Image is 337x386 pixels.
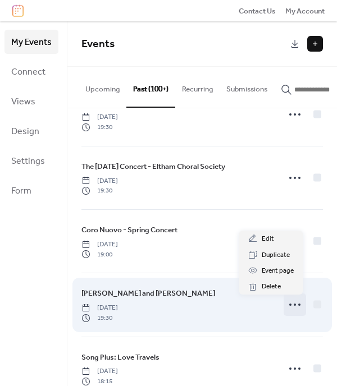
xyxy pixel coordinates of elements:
button: Past (100+) [126,67,175,107]
span: Form [11,182,31,200]
span: 19:30 [81,122,118,132]
button: Recurring [175,67,220,106]
a: Views [4,89,58,113]
span: [DATE] [81,240,118,250]
span: Settings [11,153,45,170]
a: Settings [4,149,58,173]
span: Contact Us [239,6,276,17]
a: Coro Nuovo - Spring Concert [81,224,177,236]
a: Contact Us [239,5,276,16]
span: 19:00 [81,250,118,260]
span: [DATE] [81,176,118,186]
span: [DATE] [81,366,118,376]
span: Edit [262,233,274,245]
span: Views [11,93,35,111]
span: My Account [285,6,325,17]
a: Form [4,178,58,203]
a: Design [4,119,58,143]
span: Design [11,123,39,140]
button: Submissions [220,67,274,106]
button: Upcoming [79,67,126,106]
a: [PERSON_NAME] and [PERSON_NAME] [81,287,215,300]
a: Song Plus: Love Travels [81,351,160,364]
span: Duplicate [262,250,290,261]
span: Delete [262,281,281,292]
span: [DATE] [81,303,118,313]
span: [PERSON_NAME] and [PERSON_NAME] [81,288,215,299]
span: The [DATE] Concert - Eltham Choral Society [81,161,225,172]
span: Events [81,34,115,54]
span: My Events [11,34,52,51]
a: Connect [4,59,58,84]
a: The [DATE] Concert - Eltham Choral Society [81,160,225,173]
span: [DATE] [81,112,118,122]
a: My Events [4,30,58,54]
a: My Account [285,5,325,16]
span: Event page [262,265,294,277]
span: Connect [11,63,45,81]
img: logo [12,4,24,17]
span: Coro Nuovo - Spring Concert [81,224,177,236]
span: 19:30 [81,186,118,196]
span: 19:30 [81,313,118,323]
span: Song Plus: Love Travels [81,352,160,363]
